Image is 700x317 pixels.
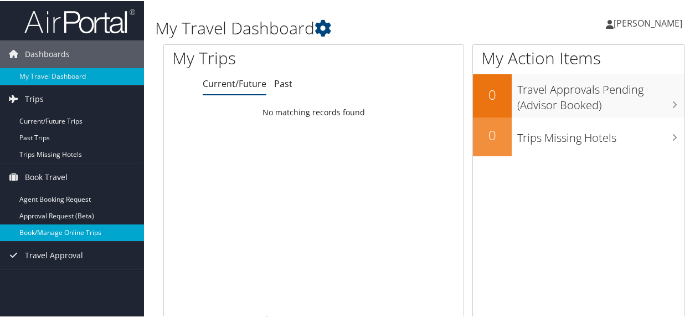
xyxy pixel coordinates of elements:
h2: 0 [473,125,512,144]
span: Dashboards [25,39,70,67]
h3: Travel Approvals Pending (Advisor Booked) [517,75,684,112]
span: Trips [25,84,44,112]
h3: Trips Missing Hotels [517,124,684,145]
img: airportal-logo.png [24,7,135,33]
a: 0Travel Approvals Pending (Advisor Booked) [473,73,684,116]
td: No matching records found [164,101,464,121]
a: Current/Future [203,76,266,89]
h1: My Action Items [473,45,684,69]
span: Travel Approval [25,241,83,268]
span: Book Travel [25,162,68,190]
h2: 0 [473,84,512,103]
span: [PERSON_NAME] [614,16,682,28]
a: 0Trips Missing Hotels [473,116,684,155]
a: Past [274,76,292,89]
h1: My Trips [172,45,331,69]
a: [PERSON_NAME] [606,6,693,39]
h1: My Travel Dashboard [155,16,514,39]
